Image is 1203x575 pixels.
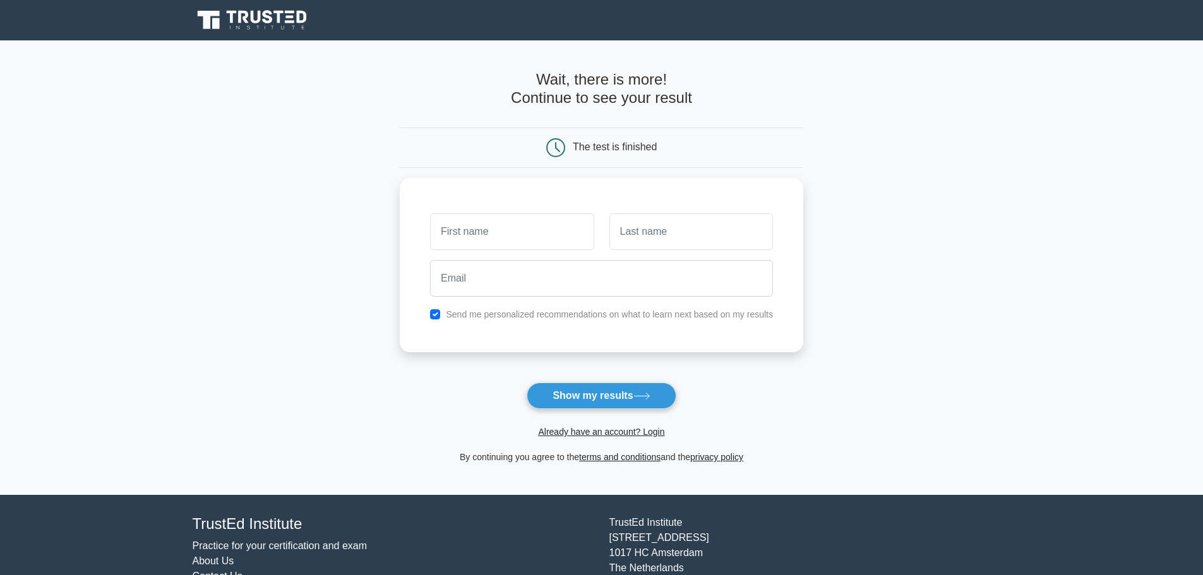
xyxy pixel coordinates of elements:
input: First name [430,213,594,250]
div: The test is finished [573,141,657,152]
label: Send me personalized recommendations on what to learn next based on my results [446,309,773,319]
input: Email [430,260,773,297]
a: privacy policy [690,452,743,462]
h4: Wait, there is more! Continue to see your result [400,71,803,107]
a: Practice for your certification and exam [193,540,368,551]
a: terms and conditions [579,452,661,462]
button: Show my results [527,382,676,409]
input: Last name [609,213,773,250]
div: By continuing you agree to the and the [392,449,811,465]
a: Already have an account? Login [538,427,664,437]
a: About Us [193,555,234,566]
h4: TrustEd Institute [193,515,594,533]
